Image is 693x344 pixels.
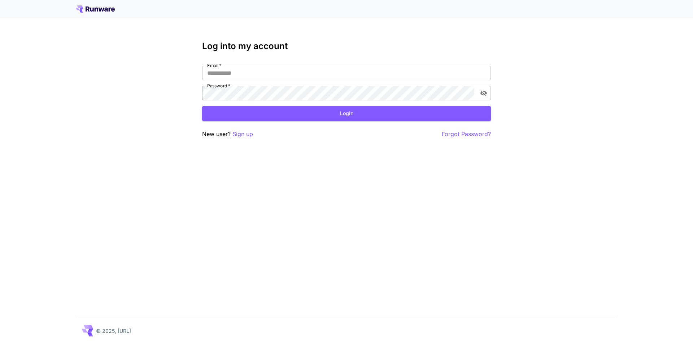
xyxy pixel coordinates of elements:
[96,327,131,335] p: © 2025, [URL]
[202,130,253,139] p: New user?
[477,87,490,100] button: toggle password visibility
[207,62,221,69] label: Email
[207,83,230,89] label: Password
[232,130,253,139] button: Sign up
[442,130,491,139] button: Forgot Password?
[202,106,491,121] button: Login
[202,41,491,51] h3: Log into my account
